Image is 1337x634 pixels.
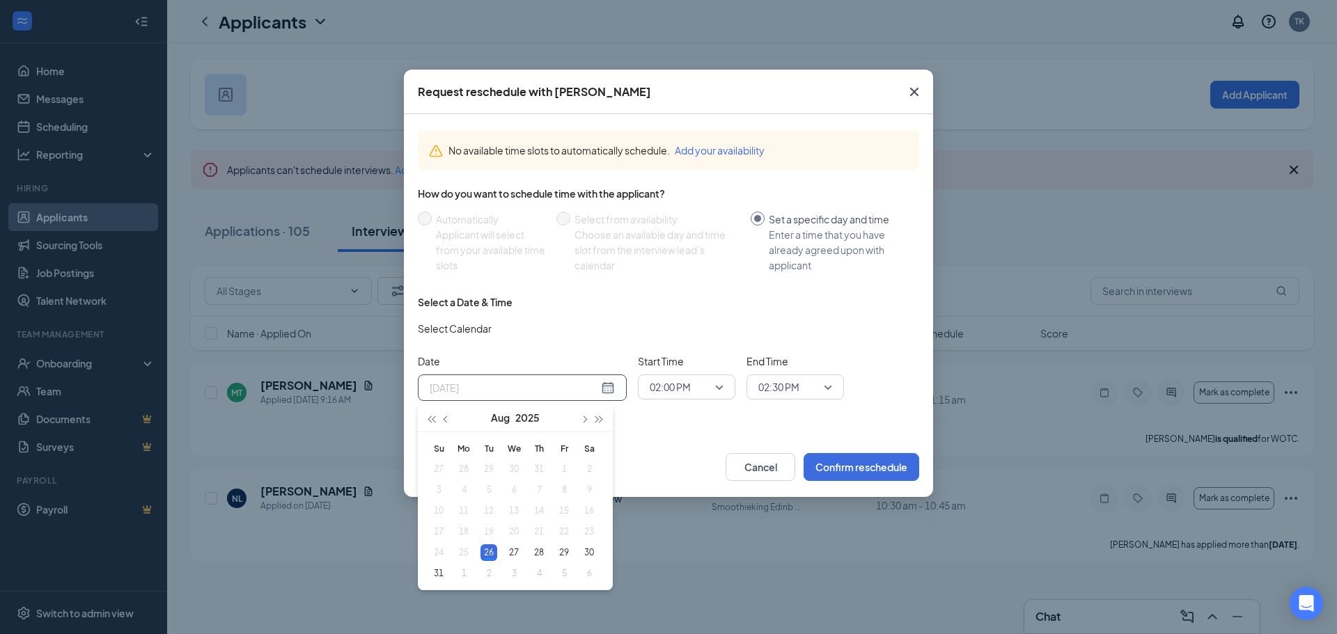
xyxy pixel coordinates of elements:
div: 31 [430,565,447,582]
div: Set a specific day and time [769,212,908,227]
div: 2 [480,565,497,582]
svg: Cross [906,84,923,100]
div: 30 [581,544,597,561]
th: Su [426,438,451,459]
td: 2025-09-01 [451,563,476,584]
th: Sa [577,438,602,459]
div: 29 [556,544,572,561]
td: 2025-08-30 [577,542,602,563]
button: 2025 [515,404,540,431]
td: 2025-08-27 [501,542,526,563]
td: 2025-09-04 [526,563,552,584]
div: 28 [531,544,547,561]
th: Mo [451,438,476,459]
div: 6 [581,565,597,582]
button: Confirm reschedule [804,453,919,481]
td: 2025-08-26 [476,542,501,563]
td: 2025-09-06 [577,563,602,584]
span: Start Time [638,354,735,369]
div: Open Intercom Messenger [1290,587,1323,620]
div: 4 [531,565,547,582]
td: 2025-09-02 [476,563,501,584]
div: 5 [556,565,572,582]
button: Add your availability [675,143,765,158]
th: We [501,438,526,459]
div: Applicant will select from your available time slots [436,227,545,273]
span: Date [418,354,627,369]
div: Select a Date & Time [418,295,513,309]
td: 2025-08-31 [426,563,451,584]
input: Aug 26, 2025 [430,380,598,395]
span: 02:30 PM [758,377,799,397]
th: Tu [476,438,501,459]
div: Request reschedule with [PERSON_NAME] [418,84,651,100]
div: No available time slots to automatically schedule. [448,143,908,158]
th: Th [526,438,552,459]
div: 26 [480,544,497,561]
td: 2025-08-28 [526,542,552,563]
td: 2025-09-05 [552,563,577,584]
div: Select from availability [574,212,740,227]
div: Choose an available day and time slot from the interview lead’s calendar [574,227,740,273]
div: 1 [455,565,472,582]
div: How do you want to schedule time with the applicant? [418,187,919,200]
span: End Time [746,354,844,369]
th: Fr [552,438,577,459]
button: Close [896,70,933,114]
div: 3 [506,565,522,582]
svg: Warning [429,144,443,158]
button: Aug [491,404,510,431]
div: Enter a time that you have already agreed upon with applicant [769,227,908,273]
button: Cancel [726,453,795,481]
td: 2025-09-03 [501,563,526,584]
span: 02:00 PM [650,377,691,397]
div: Automatically [436,212,545,227]
div: 27 [506,544,522,561]
span: Select Calendar [418,321,492,336]
td: 2025-08-29 [552,542,577,563]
